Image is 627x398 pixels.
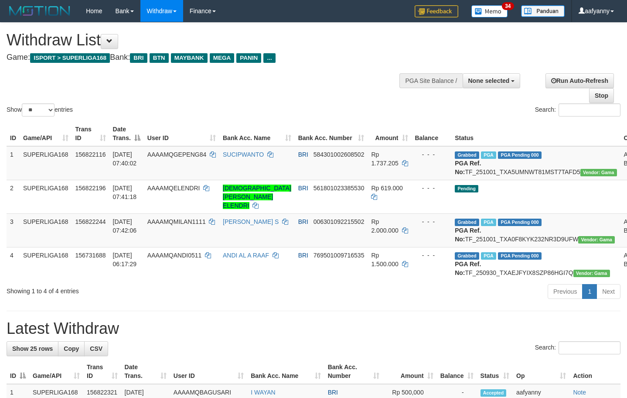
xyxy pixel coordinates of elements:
[75,218,106,225] span: 156822244
[502,2,514,10] span: 34
[219,121,295,146] th: Bank Acc. Name: activate to sort column ascending
[171,53,208,63] span: MAYBANK
[223,151,264,158] a: SUCIPWANTO
[109,121,144,146] th: Date Trans.: activate to sort column descending
[521,5,565,17] img: panduan.png
[7,180,20,213] td: 2
[455,252,479,260] span: Grabbed
[548,284,583,299] a: Previous
[498,219,542,226] span: PGA Pending
[90,345,102,352] span: CSV
[58,341,85,356] a: Copy
[147,151,206,158] span: AAAAMQGEPENG84
[463,73,521,88] button: None selected
[573,389,586,396] a: Note
[559,103,620,117] input: Search:
[480,389,507,397] span: Accepted
[477,359,513,384] th: Status: activate to sort column ascending
[64,345,79,352] span: Copy
[147,185,200,192] span: AAAAMQELENDRI
[210,53,235,63] span: MEGA
[415,251,448,260] div: - - -
[7,121,20,146] th: ID
[412,121,452,146] th: Balance
[144,121,219,146] th: User ID: activate to sort column ascending
[328,389,338,396] span: BRI
[580,169,617,176] span: Vendor URL: https://trx31.1velocity.biz
[75,151,106,158] span: 156822116
[481,151,496,159] span: Marked by aafromsomean
[121,359,170,384] th: Date Trans.: activate to sort column ascending
[7,320,620,337] h1: Latest Withdraw
[451,146,620,180] td: TF_251001_TXA5UMNWT81MST7TAFD5
[415,184,448,192] div: - - -
[170,359,247,384] th: User ID: activate to sort column ascending
[113,252,137,268] span: [DATE] 06:17:29
[30,53,110,63] span: ISPORT > SUPERLIGA168
[75,185,106,192] span: 156822196
[569,359,620,384] th: Action
[415,150,448,159] div: - - -
[223,218,279,225] a: [PERSON_NAME] S
[578,236,615,244] span: Vendor URL: https://trx31.1velocity.biz
[513,359,569,384] th: Op: activate to sort column ascending
[113,151,137,167] span: [DATE] 07:40:02
[324,359,383,384] th: Bank Acc. Number: activate to sort column ascending
[247,359,324,384] th: Bank Acc. Name: activate to sort column ascending
[415,217,448,226] div: - - -
[7,31,409,49] h1: Withdraw List
[147,218,206,225] span: AAAAMQMILAN1111
[313,185,365,192] span: Copy 561801023385530 to clipboard
[455,261,481,276] b: PGA Ref. No:
[7,4,73,17] img: MOTION_logo.png
[7,53,409,62] h4: Game: Bank:
[130,53,147,63] span: BRI
[150,53,169,63] span: BTN
[298,151,308,158] span: BRI
[437,359,477,384] th: Balance: activate to sort column ascending
[147,252,202,259] span: AAAAMQANDI0511
[223,185,291,209] a: [DEMOGRAPHIC_DATA][PERSON_NAME] ELENDRI
[223,252,269,259] a: ANDI AL A RAAF
[298,185,308,192] span: BRI
[573,270,610,277] span: Vendor URL: https://trx31.1velocity.biz
[596,284,620,299] a: Next
[451,213,620,247] td: TF_251001_TXA0F8KYK232NR3D9UFW
[84,341,108,356] a: CSV
[75,252,106,259] span: 156731688
[545,73,614,88] a: Run Auto-Refresh
[113,185,137,200] span: [DATE] 07:41:18
[455,185,478,192] span: Pending
[481,252,496,260] span: Marked by aafromsomean
[471,5,508,17] img: Button%20Memo.svg
[415,5,458,17] img: Feedback.jpg
[72,121,109,146] th: Trans ID: activate to sort column ascending
[383,359,437,384] th: Amount: activate to sort column ascending
[371,218,398,234] span: Rp 2.000.000
[371,252,398,268] span: Rp 1.500.000
[83,359,121,384] th: Trans ID: activate to sort column ascending
[298,218,308,225] span: BRI
[313,218,365,225] span: Copy 006301092215502 to clipboard
[582,284,597,299] a: 1
[7,283,255,295] div: Showing 1 to 4 of 4 entries
[455,160,481,175] b: PGA Ref. No:
[22,103,55,117] select: Showentries
[20,213,72,247] td: SUPERLIGA168
[29,359,83,384] th: Game/API: activate to sort column ascending
[451,121,620,146] th: Status
[12,345,53,352] span: Show 25 rows
[371,151,398,167] span: Rp 1.737.205
[468,77,510,84] span: None selected
[20,146,72,180] td: SUPERLIGA168
[313,252,365,259] span: Copy 769501009716535 to clipboard
[7,359,29,384] th: ID: activate to sort column descending
[455,219,479,226] span: Grabbed
[371,185,402,192] span: Rp 619.000
[298,252,308,259] span: BRI
[7,103,73,117] label: Show entries
[20,180,72,213] td: SUPERLIGA168
[236,53,261,63] span: PANIN
[559,341,620,354] input: Search:
[498,151,542,159] span: PGA Pending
